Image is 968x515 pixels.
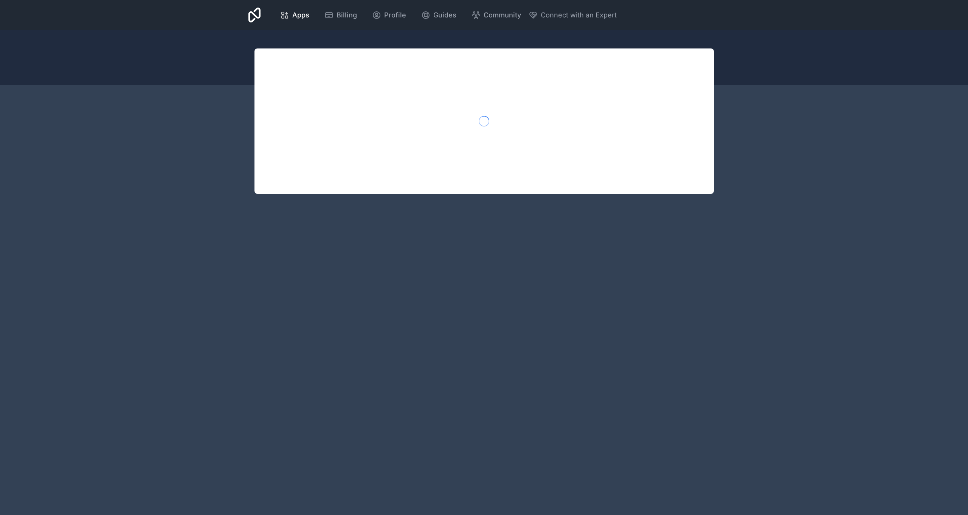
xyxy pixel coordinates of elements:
[529,10,617,20] button: Connect with an Expert
[484,10,521,20] span: Community
[541,10,617,20] span: Connect with an Expert
[292,10,309,20] span: Apps
[384,10,406,20] span: Profile
[415,7,462,23] a: Guides
[465,7,527,23] a: Community
[274,7,315,23] a: Apps
[433,10,456,20] span: Guides
[366,7,412,23] a: Profile
[337,10,357,20] span: Billing
[318,7,363,23] a: Billing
